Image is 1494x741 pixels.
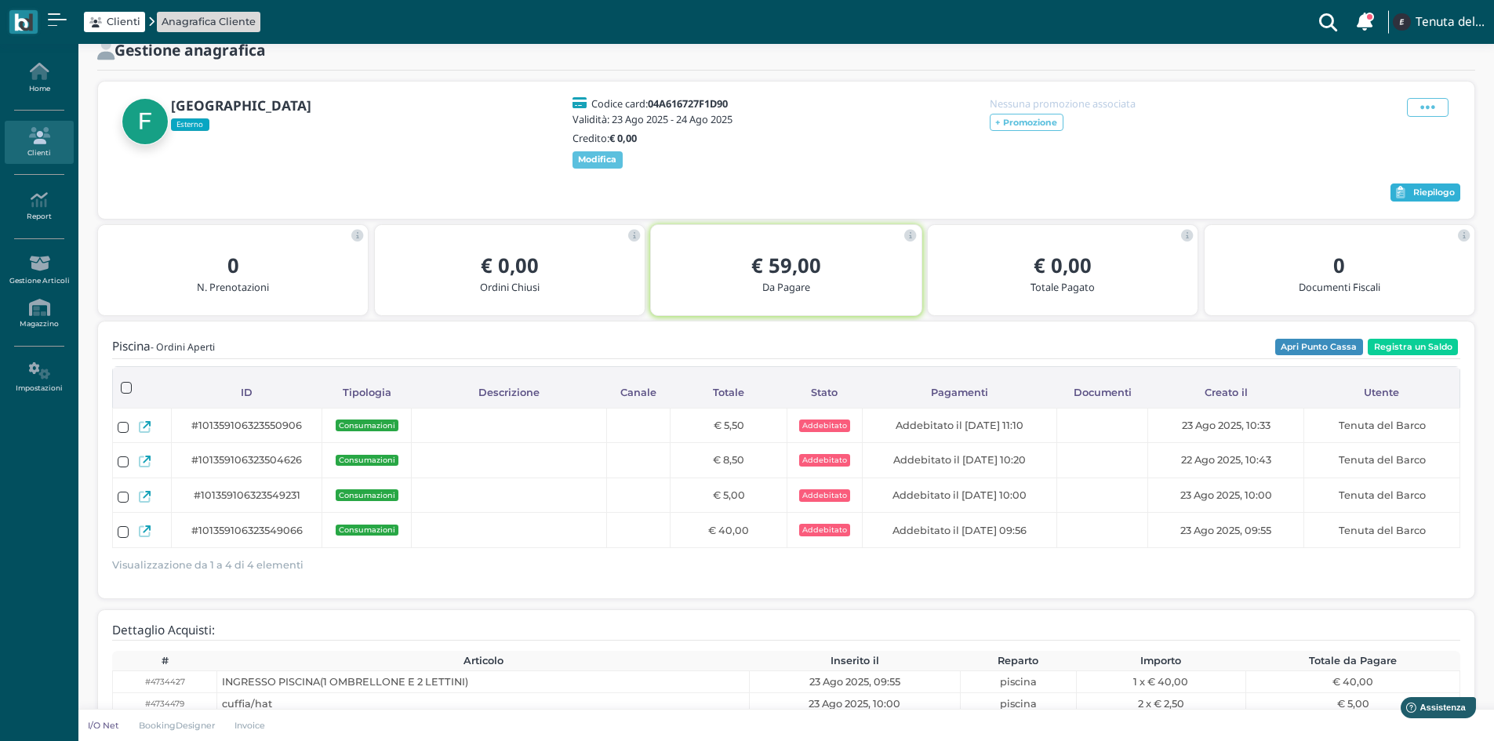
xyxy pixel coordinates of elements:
span: Visualizzazione da 1 a 4 di 4 elementi [112,554,304,576]
span: Riepilogo [1413,187,1455,198]
span: Addebitato il [DATE] 10:00 [892,488,1027,503]
span: #101359106323504626 [191,452,302,467]
a: Home [5,56,73,100]
span: € 5,50 [714,418,744,433]
div: ID [172,377,322,407]
button: Registra un Saldo [1368,339,1458,356]
img: ferrara null [122,98,169,145]
span: #101359106323549066 [191,523,303,538]
span: Consumazioni [336,489,398,500]
iframe: Help widget launcher [1383,692,1481,728]
th: Totale da Pagare [1246,651,1460,671]
span: € 40,00 [708,523,749,538]
b: € 0,00 [1034,252,1092,279]
small: - Ordini Aperti [151,340,215,354]
h5: Totale Pagato [940,282,1185,292]
span: 1 x € 40,00 [1133,674,1188,689]
span: 2 x € 2,50 [1138,696,1184,711]
span: Assistenza [46,13,104,24]
span: Tenuta del Barco [1339,523,1426,538]
a: Report [5,185,73,228]
th: Reparto [960,651,1076,671]
span: 23 Ago 2025, 09:55 [1180,523,1271,538]
img: ... [1393,13,1410,31]
small: #4734427 [145,676,185,688]
h5: Codice card: [591,98,728,109]
span: Addebitato il [DATE] 10:20 [893,452,1026,467]
span: € 5,00 [1337,696,1369,711]
th: Inserito il [749,651,960,671]
span: Addebitato il [DATE] 11:10 [896,418,1023,433]
p: I/O Net [88,719,119,732]
h5: N. Prenotazioni [111,282,355,292]
button: Apri Punto Cassa [1275,339,1363,356]
b: € 0,00 [609,131,637,145]
a: Gestione Articoli [5,249,73,292]
span: Consumazioni [336,420,398,430]
span: #101359106323550906 [191,418,302,433]
a: Invoice [225,719,276,732]
h4: Piscina [112,340,215,354]
span: piscina [1000,696,1037,711]
h4: Tenuta del Barco [1416,16,1485,29]
img: logo [14,13,32,31]
b: [GEOGRAPHIC_DATA] [171,96,311,114]
span: Addebitato [799,489,850,502]
a: ... Tenuta del Barco [1390,3,1485,41]
div: Totale [670,377,787,407]
b: 04A616727F1D90 [648,96,728,111]
span: 22 Ago 2025, 10:43 [1181,452,1271,467]
a: Clienti [5,121,73,164]
span: piscina [1000,674,1037,689]
span: 23 Ago 2025, 09:55 [809,674,900,689]
span: #101359106323549231 [194,488,300,503]
h4: Dettaglio Acquisti: [112,624,215,637]
span: € 8,50 [713,452,744,467]
b: € 59,00 [751,252,821,279]
a: Clienti [89,14,140,29]
b: 0 [1333,252,1345,279]
div: Pagamenti [862,377,1057,407]
h5: Ordini Chiusi [387,282,632,292]
a: BookingDesigner [129,719,225,732]
h5: Nessuna promozione associata [990,98,1154,109]
span: Tenuta del Barco [1339,418,1426,433]
span: 23 Ago 2025, 10:33 [1182,418,1270,433]
div: Stato [787,377,863,407]
span: 23 Ago 2025, 10:00 [1180,488,1272,503]
a: Impostazioni [5,356,73,399]
div: Canale [606,377,670,407]
span: 23 Ago 2025, 10:00 [809,696,900,711]
div: Descrizione [412,377,607,407]
div: Utente [1304,377,1460,407]
span: Tenuta del Barco [1339,452,1426,467]
span: INGRESSO PISCINA(1 OMBRELLONE E 2 LETTINI) [222,674,468,689]
span: cuffia/hat [222,696,272,711]
a: Magazzino [5,292,73,336]
h5: Credito: [573,133,737,143]
span: Consumazioni [336,455,398,466]
span: Clienti [107,14,140,29]
span: Addebitato [799,420,850,432]
th: # [112,651,217,671]
span: Addebitato [799,454,850,467]
b: + Promozione [995,117,1057,128]
b: € 0,00 [481,252,539,279]
h2: Gestione anagrafica [115,42,266,58]
b: 0 [227,252,239,279]
button: Riepilogo [1390,183,1460,202]
span: Consumazioni [336,525,398,536]
h5: Da Pagare [663,282,908,292]
h5: Documenti Fiscali [1217,282,1462,292]
span: Addebitato [799,524,850,536]
span: Addebitato il [DATE] 09:56 [892,523,1027,538]
span: € 5,00 [713,488,745,503]
th: Importo [1076,651,1245,671]
span: € 40,00 [1332,674,1373,689]
a: Anagrafica Cliente [162,14,256,29]
span: Esterno [171,118,209,131]
div: Tipologia [322,377,412,407]
span: Tenuta del Barco [1339,488,1426,503]
th: Articolo [217,651,750,671]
